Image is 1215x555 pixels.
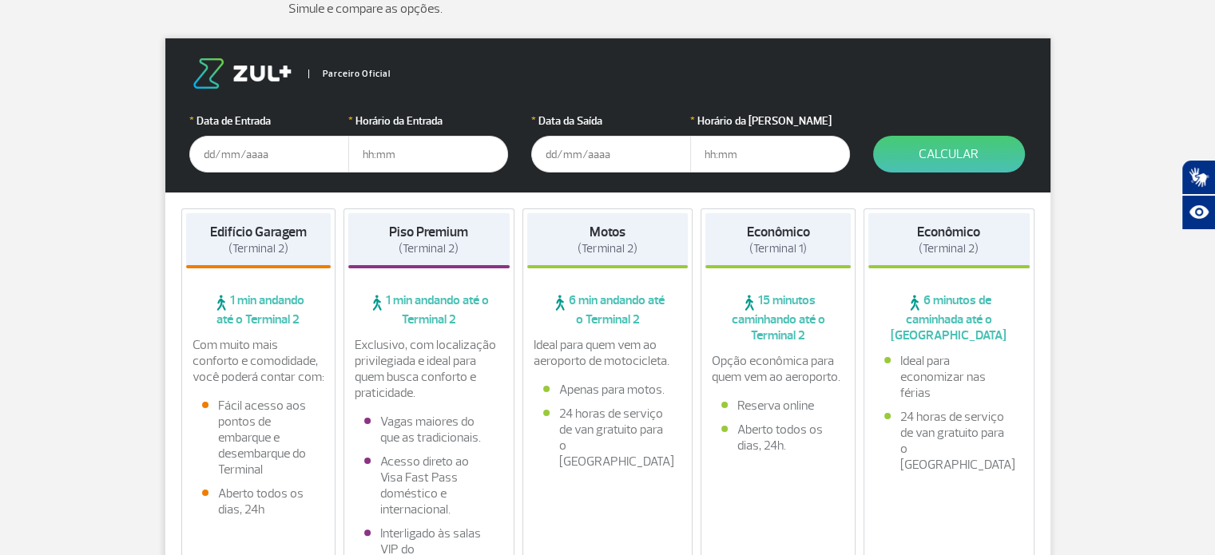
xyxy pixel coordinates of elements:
strong: Piso Premium [389,224,468,240]
p: Exclusivo, com localização privilegiada e ideal para quem busca conforto e praticidade. [355,337,503,401]
span: 1 min andando até o Terminal 2 [186,292,332,327]
label: Data da Saída [531,113,691,129]
strong: Econômico [917,224,980,240]
label: Data de Entrada [189,113,349,129]
label: Horário da Entrada [348,113,508,129]
input: hh:mm [690,136,850,172]
strong: Econômico [747,224,810,240]
li: Fácil acesso aos pontos de embarque e desembarque do Terminal [202,398,316,478]
input: dd/mm/aaaa [189,136,349,172]
li: 24 horas de serviço de van gratuito para o [GEOGRAPHIC_DATA] [543,406,673,470]
li: Ideal para economizar nas férias [884,353,1014,401]
li: Reserva online [721,398,835,414]
span: (Terminal 1) [749,241,807,256]
p: Opção econômica para quem vem ao aeroporto. [712,353,844,385]
input: dd/mm/aaaa [531,136,691,172]
div: Plugin de acessibilidade da Hand Talk. [1181,160,1215,230]
span: Parceiro Oficial [308,69,391,78]
span: (Terminal 2) [399,241,459,256]
span: (Terminal 2) [578,241,637,256]
strong: Edifício Garagem [210,224,307,240]
li: Acesso direto ao Visa Fast Pass doméstico e internacional. [364,454,494,517]
li: Apenas para motos. [543,382,673,398]
span: 15 minutos caminhando até o Terminal 2 [705,292,851,343]
span: 6 minutos de caminhada até o [GEOGRAPHIC_DATA] [868,292,1030,343]
span: (Terminal 2) [919,241,979,256]
button: Calcular [873,136,1025,172]
label: Horário da [PERSON_NAME] [690,113,850,129]
button: Abrir tradutor de língua de sinais. [1181,160,1215,195]
span: (Terminal 2) [228,241,288,256]
img: logo-zul.png [189,58,295,89]
li: Aberto todos os dias, 24h [202,486,316,517]
p: Ideal para quem vem ao aeroporto de motocicleta. [534,337,682,369]
p: Com muito mais conforto e comodidade, você poderá contar com: [193,337,325,385]
strong: Motos [590,224,625,240]
li: Vagas maiores do que as tradicionais. [364,414,494,446]
span: 1 min andando até o Terminal 2 [348,292,510,327]
button: Abrir recursos assistivos. [1181,195,1215,230]
span: 6 min andando até o Terminal 2 [527,292,689,327]
input: hh:mm [348,136,508,172]
li: Aberto todos os dias, 24h. [721,422,835,454]
li: 24 horas de serviço de van gratuito para o [GEOGRAPHIC_DATA] [884,409,1014,473]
